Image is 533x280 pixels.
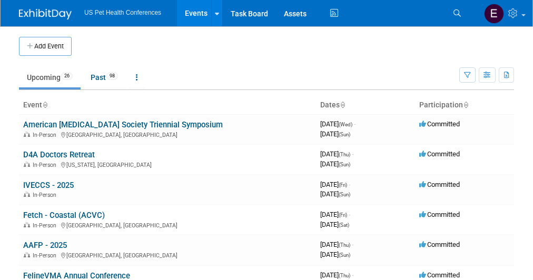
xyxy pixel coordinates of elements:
th: Participation [415,96,514,114]
span: In-Person [33,132,60,138]
div: [GEOGRAPHIC_DATA], [GEOGRAPHIC_DATA] [23,251,312,259]
span: (Wed) [339,122,352,127]
div: [GEOGRAPHIC_DATA], [GEOGRAPHIC_DATA] [23,221,312,229]
span: (Sat) [339,222,349,228]
span: (Sun) [339,192,350,197]
span: [DATE] [320,120,356,128]
div: [US_STATE], [GEOGRAPHIC_DATA] [23,160,312,168]
span: Committed [419,271,460,279]
span: In-Person [33,162,60,168]
span: [DATE] [320,241,353,248]
span: [DATE] [320,251,350,258]
a: Sort by Participation Type [463,101,468,109]
span: (Thu) [339,273,350,278]
span: (Thu) [339,152,350,157]
span: Committed [419,150,460,158]
span: (Sun) [339,132,350,137]
span: [DATE] [320,221,349,228]
span: (Sun) [339,252,350,258]
span: Committed [419,211,460,218]
a: Fetch - Coastal (ACVC) [23,211,105,220]
span: - [349,181,350,188]
img: In-Person Event [24,132,30,137]
a: Sort by Start Date [340,101,345,109]
img: ExhibitDay [19,9,72,19]
span: (Fri) [339,212,347,218]
span: 26 [61,72,73,80]
span: [DATE] [320,211,350,218]
th: Event [19,96,316,114]
span: In-Person [33,192,60,198]
a: Sort by Event Name [42,101,47,109]
img: In-Person Event [24,222,30,227]
span: [DATE] [320,130,350,138]
span: (Sun) [339,162,350,167]
span: - [352,241,353,248]
span: [DATE] [320,160,350,168]
img: In-Person Event [24,192,30,197]
span: In-Person [33,252,60,259]
span: - [352,271,353,279]
span: - [352,150,353,158]
span: [DATE] [320,190,350,198]
span: (Fri) [339,182,347,188]
span: [DATE] [320,181,350,188]
span: Committed [419,120,460,128]
span: [DATE] [320,271,353,279]
a: Past98 [83,67,126,87]
span: US Pet Health Conferences [84,9,161,16]
a: American [MEDICAL_DATA] Society Triennial Symposium [23,120,223,129]
span: Committed [419,241,460,248]
button: Add Event [19,37,72,56]
span: Committed [419,181,460,188]
a: D4A Doctors Retreat [23,150,95,159]
span: 98 [106,72,118,80]
span: - [354,120,356,128]
a: IVECCS - 2025 [23,181,74,190]
span: In-Person [33,222,60,229]
th: Dates [316,96,415,114]
span: [DATE] [320,150,353,158]
span: - [349,211,350,218]
a: AAFP - 2025 [23,241,67,250]
img: In-Person Event [24,252,30,257]
a: Upcoming26 [19,67,81,87]
span: (Thu) [339,242,350,248]
img: Erika Plata [484,4,504,24]
div: [GEOGRAPHIC_DATA], [GEOGRAPHIC_DATA] [23,130,312,138]
img: In-Person Event [24,162,30,167]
